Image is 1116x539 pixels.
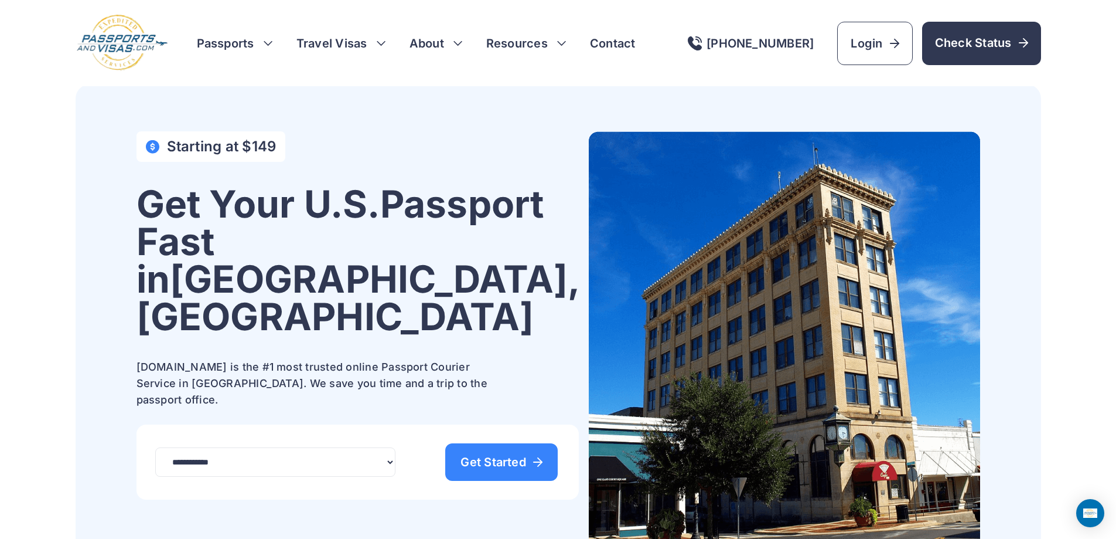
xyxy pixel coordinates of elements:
[837,22,912,65] a: Login
[922,22,1041,65] a: Check Status
[167,138,277,155] h4: Starting at $149
[590,35,636,52] a: Contact
[136,185,579,335] h1: Get Your U.S. Passport Fast in [GEOGRAPHIC_DATA], [GEOGRAPHIC_DATA]
[136,359,500,408] p: [DOMAIN_NAME] is the #1 most trusted online Passport Courier Service in [GEOGRAPHIC_DATA]. We sav...
[460,456,542,468] span: Get Started
[1076,499,1104,527] div: Open Intercom Messenger
[688,36,814,50] a: [PHONE_NUMBER]
[486,35,566,52] h3: Resources
[76,14,169,72] img: Logo
[445,443,558,481] a: Get Started
[409,35,444,52] a: About
[935,35,1028,51] span: Check Status
[197,35,273,52] h3: Passports
[851,35,899,52] span: Login
[296,35,386,52] h3: Travel Visas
